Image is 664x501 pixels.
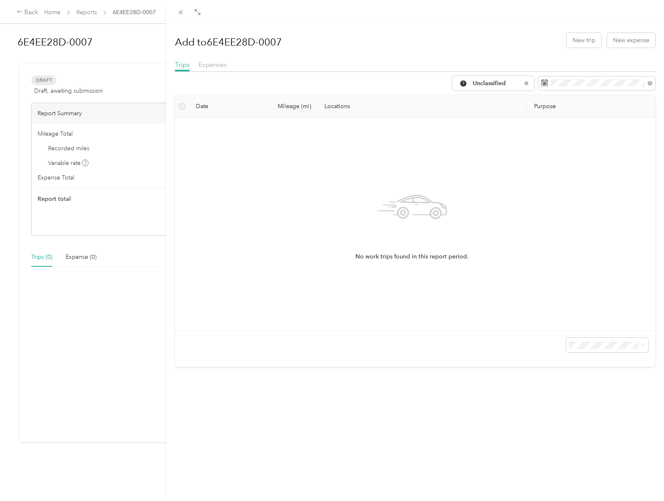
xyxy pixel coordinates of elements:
span: Unclassified [473,81,522,86]
button: New expense [607,33,655,48]
iframe: Everlance-gr Chat Button Frame [617,454,664,501]
th: Date [189,95,258,118]
span: No work trips found in this report period. [355,252,469,261]
span: Trips [175,61,190,68]
th: Purpose [527,95,655,118]
span: Expenses [198,61,227,68]
th: Locations [318,95,527,118]
th: Mileage (mi) [258,95,318,118]
h1: Add to 6E4EE28D-0007 [175,32,282,52]
button: New trip [567,33,601,48]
